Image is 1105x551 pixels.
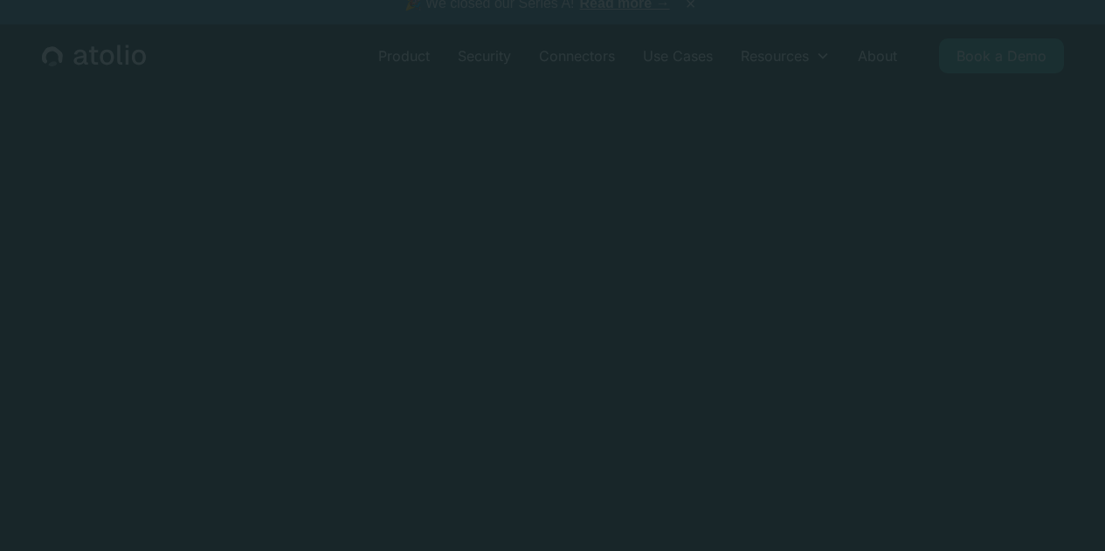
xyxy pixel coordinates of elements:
[364,38,444,73] a: Product
[444,38,525,73] a: Security
[939,38,1064,73] a: Book a Demo
[844,38,911,73] a: About
[727,38,844,73] div: Resources
[42,45,146,67] a: home
[629,38,727,73] a: Use Cases
[525,38,629,73] a: Connectors
[741,45,809,66] div: Resources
